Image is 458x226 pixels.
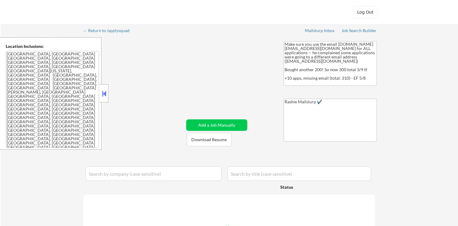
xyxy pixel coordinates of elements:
[83,28,135,34] a: ← Return to /applysquad
[227,166,371,181] input: Search by title (case sensitive)
[83,28,135,33] div: ← Return to /applysquad
[280,181,332,192] div: Status
[353,6,377,18] button: Log Out
[305,28,335,33] div: Mailslurp Inbox
[341,28,377,34] a: Job Search Builder
[85,166,222,181] input: Search by company (case sensitive)
[186,119,247,131] button: Add a Job Manually
[341,28,377,33] div: Job Search Builder
[305,28,335,34] a: Mailslurp Inbox
[6,43,99,49] div: Location Inclusions:
[187,133,232,146] button: Download Resume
